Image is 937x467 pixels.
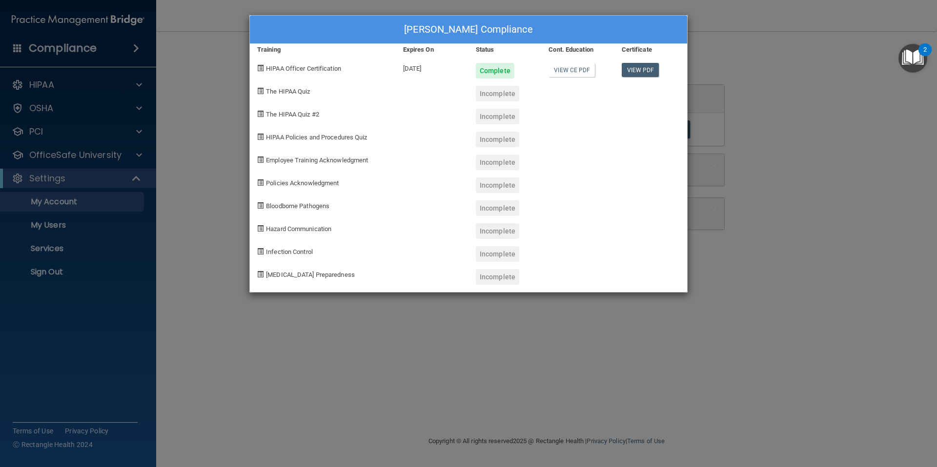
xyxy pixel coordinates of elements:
span: Policies Acknowledgment [266,179,339,187]
div: Incomplete [476,132,519,147]
span: Employee Training Acknowledgment [266,156,368,164]
div: Incomplete [476,177,519,193]
div: Cont. Education [541,44,614,56]
span: The HIPAA Quiz #2 [266,111,319,118]
div: [PERSON_NAME] Compliance [250,16,687,44]
span: The HIPAA Quiz [266,88,310,95]
button: Open Resource Center, 2 new notifications [898,44,927,73]
div: Incomplete [476,246,519,262]
div: Incomplete [476,86,519,101]
a: View PDF [622,63,659,77]
a: View CE PDF [549,63,595,77]
span: HIPAA Officer Certification [266,65,341,72]
div: Complete [476,63,514,78]
div: Incomplete [476,109,519,124]
div: Status [468,44,541,56]
div: Certificate [614,44,687,56]
span: HIPAA Policies and Procedures Quiz [266,134,367,141]
div: Incomplete [476,200,519,216]
div: 2 [923,50,927,62]
div: Training [250,44,396,56]
span: Infection Control [266,248,313,255]
div: Incomplete [476,223,519,239]
span: Hazard Communication [266,225,331,233]
span: [MEDICAL_DATA] Preparedness [266,271,355,278]
div: Expires On [396,44,468,56]
div: Incomplete [476,155,519,170]
div: Incomplete [476,269,519,285]
div: [DATE] [396,56,468,78]
span: Bloodborne Pathogens [266,202,329,210]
